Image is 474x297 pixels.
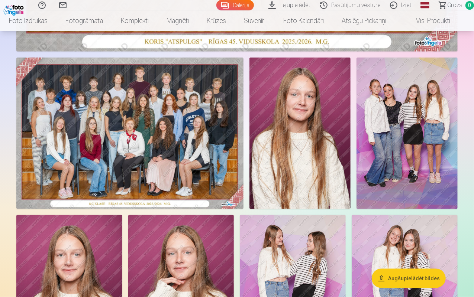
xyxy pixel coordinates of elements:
[158,10,198,31] a: Magnēti
[3,3,26,16] img: /fa1
[395,10,459,31] a: Visi produkti
[333,10,395,31] a: Atslēgu piekariņi
[198,10,235,31] a: Krūzes
[57,10,112,31] a: Fotogrāmata
[447,1,462,10] span: Grozs
[112,10,158,31] a: Komplekti
[274,10,333,31] a: Foto kalendāri
[235,10,274,31] a: Suvenīri
[372,269,446,288] button: Augšupielādēt bildes
[465,1,474,10] span: 0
